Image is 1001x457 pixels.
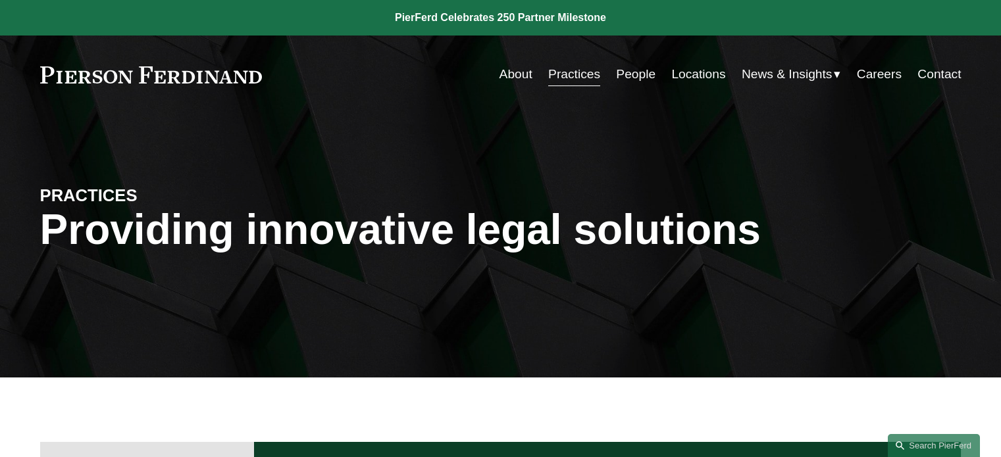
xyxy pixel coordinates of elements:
h1: Providing innovative legal solutions [40,206,962,254]
a: Search this site [888,434,980,457]
a: About [500,62,532,87]
a: People [616,62,655,87]
a: Locations [671,62,725,87]
a: Practices [548,62,600,87]
a: folder dropdown [742,62,841,87]
a: Careers [857,62,902,87]
span: News & Insights [742,63,833,86]
h4: PRACTICES [40,185,270,206]
a: Contact [917,62,961,87]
